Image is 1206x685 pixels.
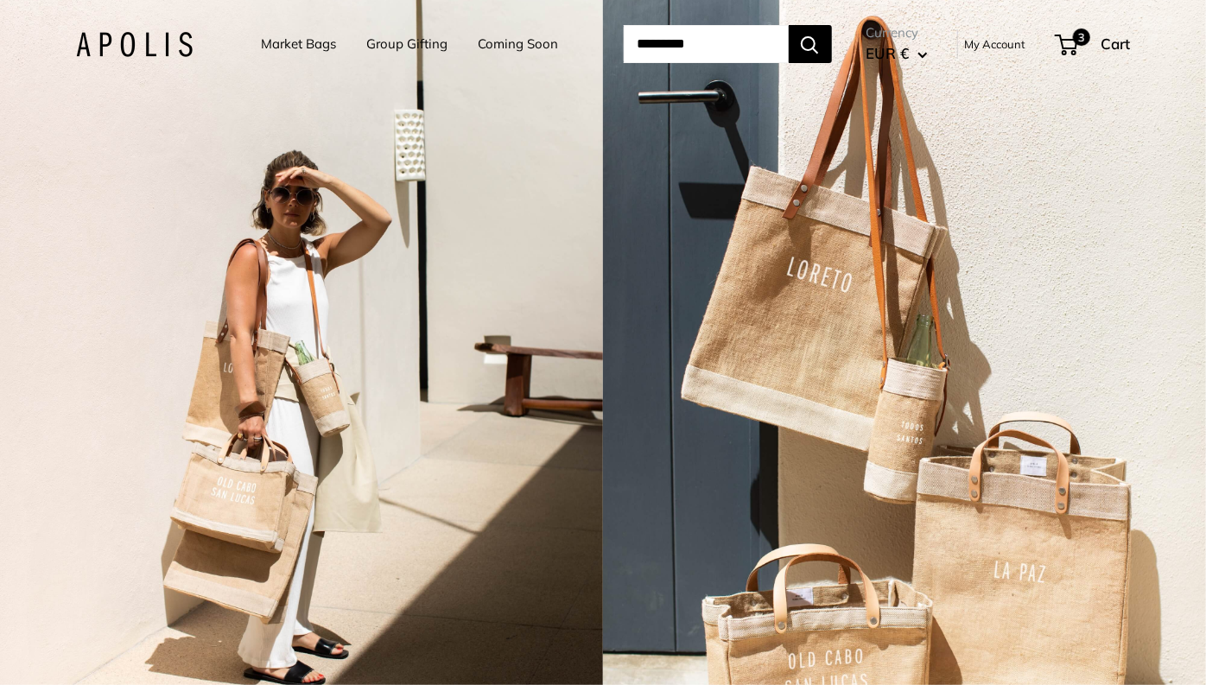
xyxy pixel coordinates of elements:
a: Coming Soon [479,32,559,56]
button: EUR € [866,40,928,67]
a: 3 Cart [1057,30,1131,58]
span: Currency [866,21,928,45]
span: EUR € [866,44,910,62]
a: My Account [965,34,1026,54]
button: Search [789,25,832,63]
span: Cart [1101,35,1131,53]
img: Apolis [76,32,193,57]
input: Search... [624,25,789,63]
span: 3 [1072,29,1089,46]
a: Group Gifting [367,32,448,56]
a: Market Bags [262,32,337,56]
